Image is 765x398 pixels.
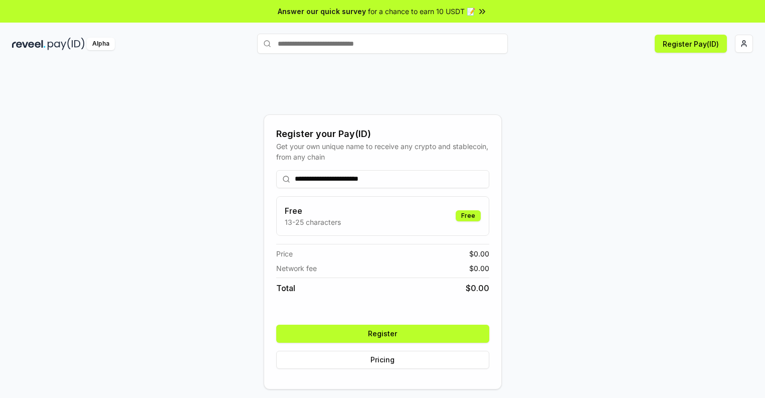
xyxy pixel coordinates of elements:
[285,217,341,227] p: 13-25 characters
[276,141,489,162] div: Get your own unique name to receive any crypto and stablecoin, from any chain
[285,205,341,217] h3: Free
[276,351,489,369] button: Pricing
[276,282,295,294] span: Total
[276,127,489,141] div: Register your Pay(ID)
[12,38,46,50] img: reveel_dark
[655,35,727,53] button: Register Pay(ID)
[456,210,481,221] div: Free
[87,38,115,50] div: Alpha
[466,282,489,294] span: $ 0.00
[278,6,366,17] span: Answer our quick survey
[469,263,489,274] span: $ 0.00
[276,325,489,343] button: Register
[368,6,475,17] span: for a chance to earn 10 USDT 📝
[48,38,85,50] img: pay_id
[469,248,489,259] span: $ 0.00
[276,263,317,274] span: Network fee
[276,248,293,259] span: Price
